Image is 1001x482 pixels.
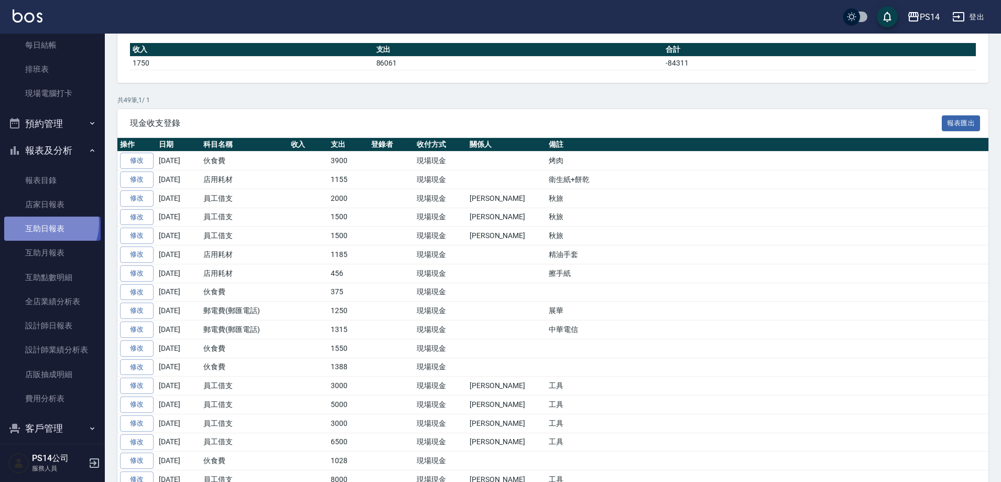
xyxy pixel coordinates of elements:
td: 現場現金 [414,320,467,339]
h5: PS14公司 [32,453,85,464]
td: 現場現金 [414,189,467,208]
td: 5000 [328,395,368,414]
td: 3000 [328,377,368,395]
button: PS14 [903,6,944,28]
td: 1500 [328,208,368,227]
a: 修改 [120,172,154,188]
td: 1155 [328,170,368,189]
td: 秋旅 [546,227,988,245]
td: 伙食費 [201,283,288,302]
a: 修改 [120,415,154,432]
td: 1250 [328,302,368,320]
img: Person [8,453,29,474]
a: 現場電腦打卡 [4,81,101,105]
td: 現場現金 [414,245,467,264]
td: [PERSON_NAME] [467,189,546,208]
th: 支出 [328,138,368,152]
td: [DATE] [156,170,201,189]
td: [PERSON_NAME] [467,208,546,227]
a: 修改 [120,434,154,451]
td: 店用耗材 [201,170,288,189]
a: 店販抽成明細 [4,362,101,387]
a: 報表匯出 [942,117,981,127]
a: 修改 [120,340,154,357]
th: 日期 [156,138,201,152]
td: [DATE] [156,302,201,320]
td: 現場現金 [414,152,467,170]
div: PS14 [920,10,940,24]
td: [DATE] [156,377,201,395]
a: 每日結帳 [4,33,101,57]
a: 修改 [120,265,154,282]
td: 工具 [546,433,988,452]
td: 工具 [546,377,988,395]
td: [DATE] [156,152,201,170]
a: 排班表 [4,57,101,81]
td: 現場現金 [414,377,467,395]
td: 員工借支 [201,395,288,414]
a: 修改 [120,378,154,394]
td: 6500 [328,433,368,452]
td: 現場現金 [414,302,467,320]
td: 2000 [328,189,368,208]
td: 衛生紙+餅乾 [546,170,988,189]
td: 秋旅 [546,208,988,227]
td: [PERSON_NAME] [467,395,546,414]
th: 科目名稱 [201,138,288,152]
button: 報表匯出 [942,115,981,132]
th: 登錄者 [368,138,414,152]
td: [DATE] [156,189,201,208]
td: 伙食費 [201,358,288,377]
td: 現場現金 [414,170,467,189]
img: Logo [13,9,42,23]
td: 郵電費(郵匯電話) [201,320,288,339]
td: 現場現金 [414,433,467,452]
td: 現場現金 [414,264,467,283]
th: 備註 [546,138,988,152]
td: [DATE] [156,283,201,302]
button: 登出 [948,7,988,27]
button: 預約管理 [4,110,101,137]
th: 操作 [117,138,156,152]
td: 中華電信 [546,320,988,339]
td: 現場現金 [414,395,467,414]
td: 郵電費(郵匯電話) [201,302,288,320]
th: 支出 [374,43,663,57]
a: 修改 [120,359,154,376]
th: 合計 [663,43,976,57]
td: 店用耗材 [201,264,288,283]
span: 現金收支登錄 [130,118,942,128]
td: [DATE] [156,452,201,470]
td: 員工借支 [201,208,288,227]
td: 擦手紙 [546,264,988,283]
a: 設計師日報表 [4,314,101,338]
a: 修改 [120,303,154,319]
td: 伙食費 [201,339,288,358]
td: 1500 [328,227,368,245]
td: 店用耗材 [201,245,288,264]
a: 全店業績分析表 [4,290,101,314]
a: 費用分析表 [4,387,101,411]
td: 375 [328,283,368,302]
td: 1550 [328,339,368,358]
a: 修改 [120,209,154,226]
td: 現場現金 [414,283,467,302]
th: 收付方式 [414,138,467,152]
td: [DATE] [156,208,201,227]
td: 3000 [328,414,368,433]
a: 修改 [120,453,154,469]
td: 員工借支 [201,189,288,208]
td: 精油手套 [546,245,988,264]
td: 456 [328,264,368,283]
a: 修改 [120,153,154,169]
a: 店家日報表 [4,192,101,217]
p: 服務人員 [32,464,85,473]
td: [DATE] [156,358,201,377]
td: 員工借支 [201,377,288,395]
th: 收入 [130,43,374,57]
td: 現場現金 [414,452,467,470]
a: 修改 [120,284,154,301]
th: 收入 [288,138,329,152]
td: [PERSON_NAME] [467,227,546,245]
td: [DATE] [156,395,201,414]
